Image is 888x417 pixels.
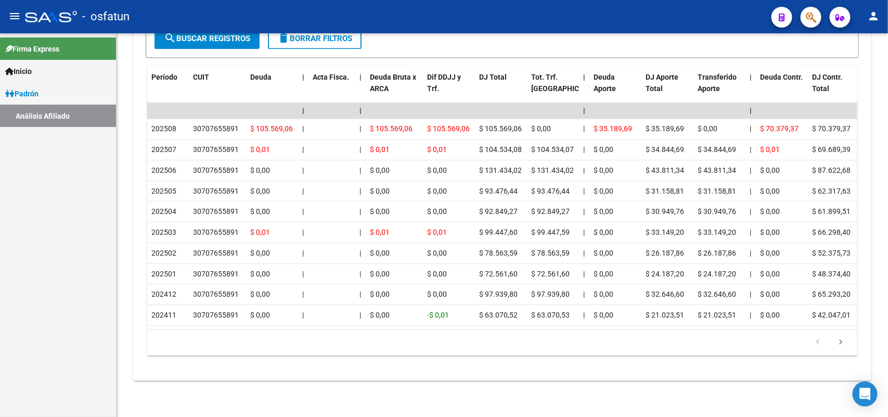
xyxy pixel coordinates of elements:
div: 30707655891 [193,206,239,218]
span: | [302,187,304,195]
mat-icon: person [867,10,880,22]
span: $ 70.379,37 [812,124,851,133]
span: | [359,270,361,278]
a: go to next page [831,337,851,348]
span: $ 33.149,20 [698,228,736,236]
span: | [359,311,361,319]
datatable-header-cell: | [355,66,366,112]
span: $ 0,00 [760,187,780,195]
span: | [750,249,751,257]
span: $ 62.317,63 [812,187,851,195]
span: | [583,270,585,278]
datatable-header-cell: Tot. Trf. Bruto [527,66,579,112]
span: $ 31.158,81 [698,187,736,195]
span: | [359,73,362,81]
span: | [750,166,751,174]
span: $ 26.187,86 [646,249,684,257]
span: Inicio [5,66,32,77]
div: 30707655891 [193,309,239,321]
span: Firma Express [5,43,59,55]
div: Open Intercom Messenger [853,382,878,407]
span: | [359,207,361,216]
span: $ 0,00 [760,249,780,257]
span: $ 104.534,07 [531,145,574,154]
span: | [302,124,304,133]
span: | [302,145,304,154]
div: 30707655891 [193,247,239,259]
span: $ 72.561,60 [531,270,570,278]
span: 202506 [151,166,176,174]
span: $ 21.023,51 [646,311,684,319]
div: 30707655891 [193,144,239,156]
span: $ 66.298,40 [812,228,851,236]
span: $ 0,00 [250,187,270,195]
span: Buscar Registros [164,34,250,43]
datatable-header-cell: Transferido Aporte [693,66,745,112]
span: $ 48.374,40 [812,270,851,278]
span: DJ Total [479,73,507,81]
span: $ 34.844,69 [646,145,684,154]
datatable-header-cell: DJ Aporte Total [641,66,693,112]
span: $ 0,00 [760,311,780,319]
span: $ 0,00 [250,207,270,216]
span: Período [151,73,177,81]
span: $ 93.476,44 [531,187,570,195]
span: Tot. Trf. [GEOGRAPHIC_DATA] [531,73,602,93]
span: | [302,249,304,257]
datatable-header-cell: Deuda [246,66,298,112]
span: $ 24.187,20 [698,270,736,278]
span: Deuda Contr. [760,73,803,81]
span: $ 63.070,53 [531,311,570,319]
span: $ 0,01 [427,228,447,236]
datatable-header-cell: Deuda Contr. [756,66,808,112]
span: $ 21.023,51 [698,311,736,319]
span: $ 35.189,69 [646,124,684,133]
span: | [750,73,752,81]
span: $ 0,00 [370,187,390,195]
span: $ 105.569,06 [250,124,293,133]
datatable-header-cell: DJ Total [475,66,527,112]
datatable-header-cell: | [745,66,756,112]
span: $ 33.149,20 [646,228,684,236]
span: Dif DDJJ y Trf. [427,73,461,93]
span: $ 0,01 [250,228,270,236]
span: $ 0,00 [594,145,613,154]
span: $ 0,00 [594,228,613,236]
span: $ 69.689,39 [812,145,851,154]
span: 202504 [151,207,176,216]
span: $ 52.375,73 [812,249,851,257]
span: $ 0,00 [760,166,780,174]
span: $ 131.434,02 [479,166,522,174]
span: $ 105.569,06 [479,124,522,133]
datatable-header-cell: Dif DDJJ y Trf. [423,66,475,112]
span: $ 131.434,02 [531,166,574,174]
span: $ 0,00 [250,249,270,257]
span: $ 0,00 [531,124,551,133]
span: $ 0,00 [250,311,270,319]
span: $ 0,00 [594,311,613,319]
span: $ 0,00 [760,207,780,216]
span: $ 42.047,01 [812,311,851,319]
span: Acta Fisca. [313,73,349,81]
span: $ 78.563,59 [531,249,570,257]
span: | [359,228,361,236]
span: $ 0,00 [427,207,447,216]
span: | [359,124,361,133]
button: Borrar Filtros [268,28,362,49]
span: DJ Aporte Total [646,73,678,93]
span: $ 63.070,52 [479,311,518,319]
span: | [583,290,585,298]
span: $ 99.447,59 [531,228,570,236]
span: CUIT [193,73,209,81]
span: $ 30.949,76 [698,207,736,216]
span: $ 93.476,44 [479,187,518,195]
span: $ 0,00 [370,166,390,174]
span: $ 30.949,76 [646,207,684,216]
span: 202503 [151,228,176,236]
span: $ 0,00 [594,207,613,216]
datatable-header-cell: Deuda Bruta x ARCA [366,66,423,112]
div: 30707655891 [193,165,239,176]
span: | [583,73,585,81]
span: $ 0,00 [594,187,613,195]
span: 202505 [151,187,176,195]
